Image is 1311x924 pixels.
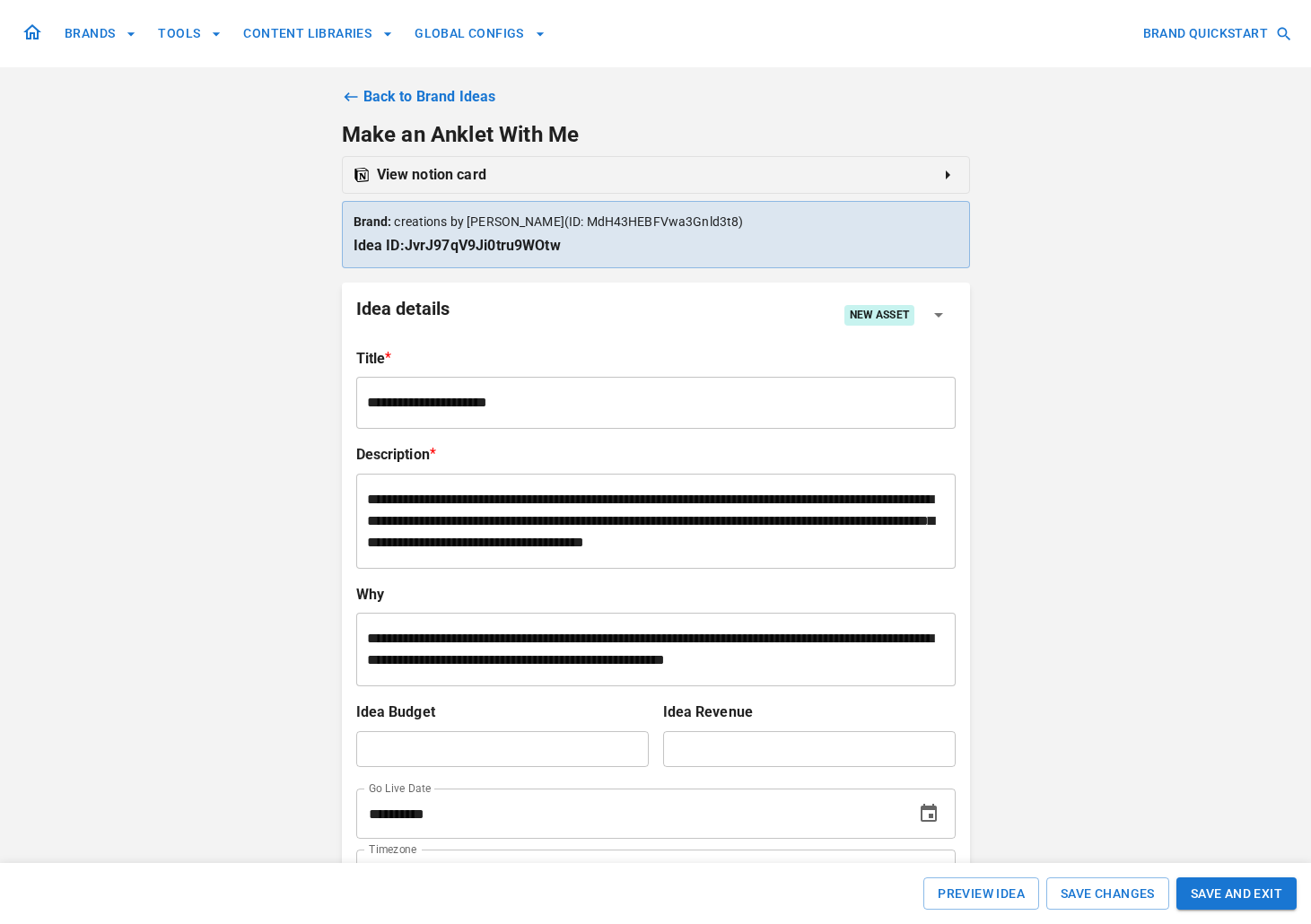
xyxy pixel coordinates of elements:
h6: Idea Budget [356,701,649,724]
span: Make an Anklet With Me [342,122,580,147]
div: [GEOGRAPHIC_DATA]/[GEOGRAPHIC_DATA] [356,850,956,900]
div: rdw-wrapper [357,475,955,568]
div: rdw-editor [367,628,946,671]
h6: Idea Revenue [663,701,956,724]
div: rdw-wrapper [357,614,955,685]
h6: Description [356,443,430,466]
label: Go Live Date [369,780,431,796]
button: GLOBAL CONFIGS [407,17,553,50]
div: rdw-wrapper [357,378,955,428]
label: Timezone [369,841,416,857]
button: Choose date, selected date is Aug 29, 2025 [904,789,954,839]
button: CONTENT LIBRARIES [236,17,400,50]
div: rdw-editor [367,489,946,554]
h6: Why [356,583,956,606]
h5: Idea details [356,297,450,333]
div: View notion card [354,164,486,186]
img: Notion Logo [354,167,370,183]
button: SAVE CHANGES [1046,877,1169,911]
strong: Idea ID: JvrJ97qV9Ji0tru9WOtw [354,237,561,254]
p: creations by [PERSON_NAME] (ID: MdH43HEBFVwa3Gnld3t8 ) [354,213,958,231]
button: Preview Idea [923,877,1039,911]
div: rdw-editor [367,392,946,414]
strong: Brand: [354,214,392,229]
a: Notion LogoView notion card [342,156,970,194]
button: TOOLS [151,17,229,50]
button: BRAND QUICKSTART [1136,17,1297,50]
button: SAVE AND EXIT [1176,877,1297,911]
div: New Asset [844,305,914,326]
a: Back to Brand Ideas [342,86,970,108]
h6: Title [356,347,386,370]
button: BRANDS [57,17,144,50]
